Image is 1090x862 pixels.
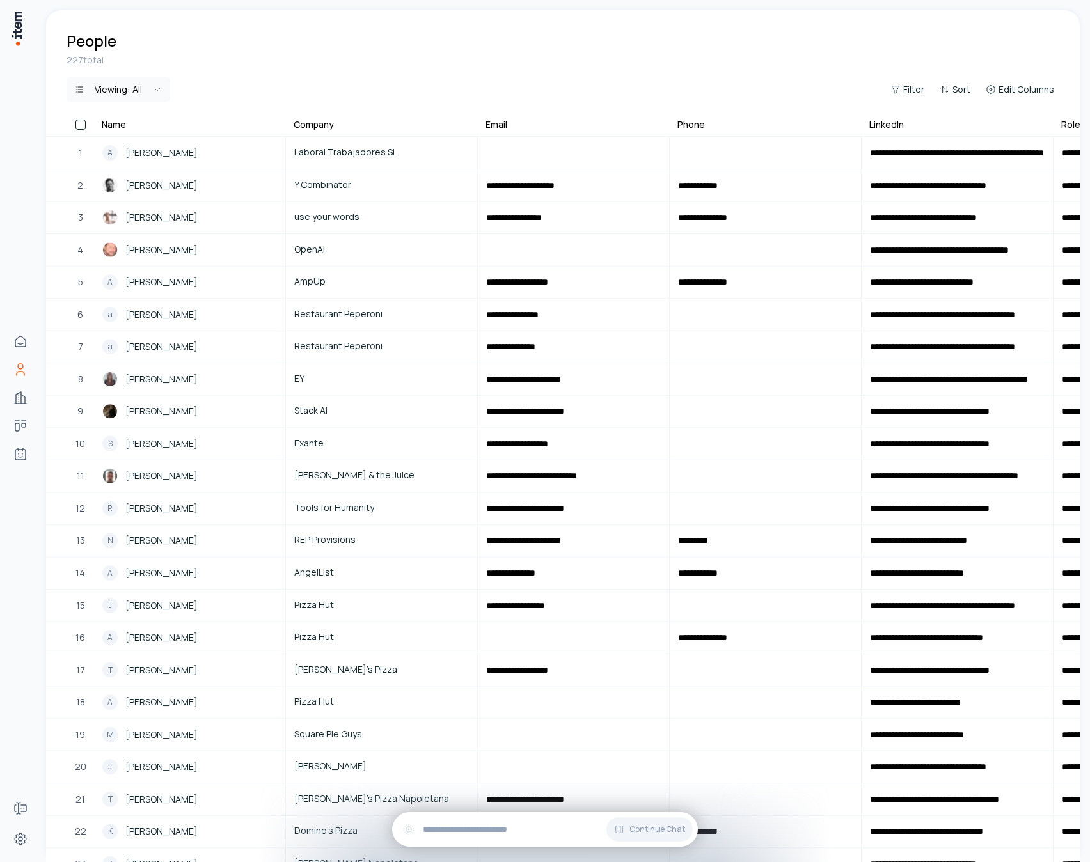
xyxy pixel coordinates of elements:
[75,631,85,645] span: 16
[102,339,118,354] div: a
[294,436,469,450] span: Exante
[287,590,477,621] a: Pizza Hut
[78,372,83,386] span: 8
[95,816,285,847] a: K[PERSON_NAME]
[75,501,85,515] span: 12
[287,784,477,815] a: [PERSON_NAME]'s Pizza Napoletana
[287,137,477,168] a: Laborai Trabajadores SL
[294,533,469,547] span: REP Provisions
[294,727,469,741] span: Square Pie Guys
[10,10,23,47] img: Item Brain Logo
[287,460,477,491] a: [PERSON_NAME] & the Juice
[102,242,118,258] img: Sam Altman
[294,242,469,256] span: OpenAI
[287,364,477,395] a: EY
[606,817,693,842] button: Continue Chat
[294,792,469,806] span: [PERSON_NAME]'s Pizza Napoletana
[102,598,118,613] div: J
[287,525,477,556] a: REP Provisions
[95,719,285,750] a: M[PERSON_NAME]
[8,385,33,411] a: Companies
[79,146,83,160] span: 1
[102,759,118,774] div: J
[287,235,477,265] a: OpenAI
[869,118,904,131] div: LinkedIn
[102,468,118,483] img: Miguel Martin
[77,178,83,192] span: 2
[125,695,198,709] span: [PERSON_NAME]
[77,308,83,322] span: 6
[95,428,285,459] a: S[PERSON_NAME]
[287,331,477,362] a: Restaurant Peperoni
[102,533,118,548] div: N
[125,599,198,613] span: [PERSON_NAME]
[95,655,285,686] a: T[PERSON_NAME]
[8,795,33,821] a: Forms
[287,687,477,717] a: Pizza Hut
[102,118,126,131] div: Name
[125,760,198,774] span: [PERSON_NAME]
[102,372,118,387] img: Mariana Valencia
[287,428,477,459] a: Exante
[102,727,118,742] div: M
[294,468,469,482] span: [PERSON_NAME] & the Juice
[67,31,116,51] h1: People
[95,267,285,297] a: A[PERSON_NAME]
[486,118,507,131] div: Email
[102,274,118,290] div: A
[629,824,685,835] span: Continue Chat
[999,83,1054,96] span: Edit Columns
[102,436,118,451] div: S
[294,372,469,386] span: EY
[95,493,285,524] a: R[PERSON_NAME]
[102,178,118,193] img: Garry Tan
[95,83,142,96] div: Viewing:
[75,566,85,580] span: 14
[125,340,198,354] span: [PERSON_NAME]
[125,372,198,386] span: [PERSON_NAME]
[903,83,924,96] span: Filter
[392,812,698,847] div: Continue Chat
[76,533,85,547] span: 13
[75,728,85,742] span: 19
[67,54,1059,67] div: 227 total
[78,210,83,224] span: 3
[95,460,285,491] a: Miguel Martin[PERSON_NAME]
[8,357,33,382] a: People
[294,274,469,288] span: AmpUp
[95,170,285,201] a: Garry Tan[PERSON_NAME]
[125,469,198,483] span: [PERSON_NAME]
[287,655,477,686] a: [PERSON_NAME]'s Pizza
[75,824,86,838] span: 22
[95,751,285,782] a: J[PERSON_NAME]
[294,145,469,159] span: Laborai Trabajadores SL
[294,630,469,644] span: Pizza Hut
[294,307,469,321] span: Restaurant Peperoni
[287,493,477,524] a: Tools for Humanity
[95,235,285,265] a: Sam Altman[PERSON_NAME]
[77,404,83,418] span: 9
[77,469,84,483] span: 11
[95,137,285,168] a: A[PERSON_NAME]
[287,558,477,588] a: AngelList
[102,662,118,678] div: T
[75,437,85,451] span: 10
[935,81,975,98] button: Sort
[95,687,285,717] a: A[PERSON_NAME]
[125,243,198,257] span: [PERSON_NAME]
[952,83,970,96] span: Sort
[75,792,85,806] span: 21
[102,565,118,581] div: A
[287,299,477,330] a: Restaurant Peperoni
[95,558,285,588] a: A[PERSON_NAME]
[294,759,469,773] span: [PERSON_NAME]
[95,525,285,556] a: N[PERSON_NAME]
[102,307,118,322] div: a
[95,396,285,427] a: Bernard Aceituno[PERSON_NAME]
[8,413,33,439] a: Deals
[125,533,198,547] span: [PERSON_NAME]
[294,598,469,612] span: Pizza Hut
[102,501,118,516] div: R
[102,824,118,839] div: K
[78,340,83,354] span: 7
